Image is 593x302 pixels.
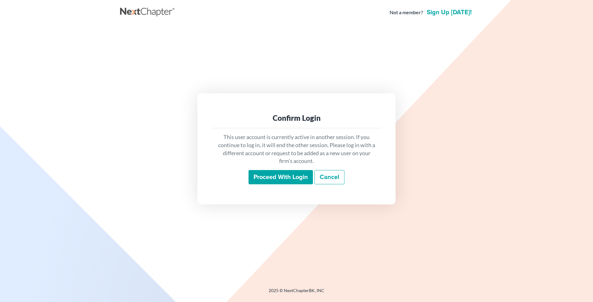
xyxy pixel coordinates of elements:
[249,170,313,184] input: Proceed with login
[426,9,473,15] a: Sign up [DATE]!
[217,133,376,165] p: This user account is currently active in another session. If you continue to log in, it will end ...
[390,9,423,16] strong: Not a member?
[217,113,376,123] div: Confirm Login
[120,287,473,299] div: 2025 © NextChapterBK, INC
[314,170,344,184] a: Cancel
